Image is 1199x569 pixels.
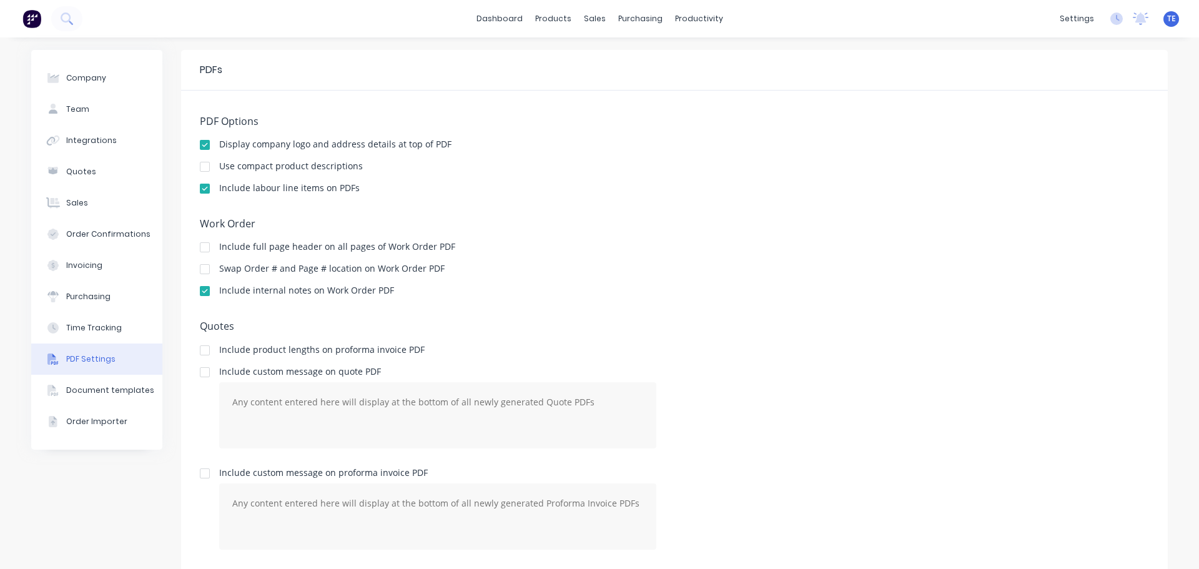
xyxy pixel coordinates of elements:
div: Include full page header on all pages of Work Order PDF [219,242,455,251]
div: Include labour line items on PDFs [219,184,360,192]
button: Time Tracking [31,312,162,344]
button: Integrations [31,125,162,156]
div: Quotes [66,166,96,177]
div: sales [578,9,612,28]
div: Order Importer [66,416,127,427]
button: Sales [31,187,162,219]
button: Purchasing [31,281,162,312]
div: Include custom message on proforma invoice PDF [219,468,656,477]
button: PDF Settings [31,344,162,375]
button: Quotes [31,156,162,187]
div: Company [66,72,106,84]
button: Document templates [31,375,162,406]
div: products [529,9,578,28]
div: Use compact product descriptions [219,162,363,171]
div: productivity [669,9,729,28]
h5: Work Order [200,218,1149,230]
button: Order Importer [31,406,162,437]
div: Sales [66,197,88,209]
div: Include custom message on quote PDF [219,367,656,376]
a: dashboard [470,9,529,28]
h5: Quotes [200,320,1149,332]
div: settings [1053,9,1100,28]
div: Document templates [66,385,154,396]
div: Display company logo and address details at top of PDF [219,140,451,149]
div: Invoicing [66,260,102,271]
div: Time Tracking [66,322,122,334]
button: Order Confirmations [31,219,162,250]
div: Swap Order # and Page # location on Work Order PDF [219,264,445,273]
div: Order Confirmations [66,229,150,240]
div: purchasing [612,9,669,28]
div: PDF Settings [66,354,116,365]
div: Integrations [66,135,117,146]
div: Purchasing [66,291,111,302]
h5: PDF Options [200,116,1149,127]
span: TE [1167,13,1176,24]
img: Factory [22,9,41,28]
div: Include internal notes on Work Order PDF [219,286,394,295]
button: Team [31,94,162,125]
div: Team [66,104,89,115]
div: PDFs [200,62,222,77]
button: Company [31,62,162,94]
button: Invoicing [31,250,162,281]
div: Include product lengths on proforma invoice PDF [219,345,425,354]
